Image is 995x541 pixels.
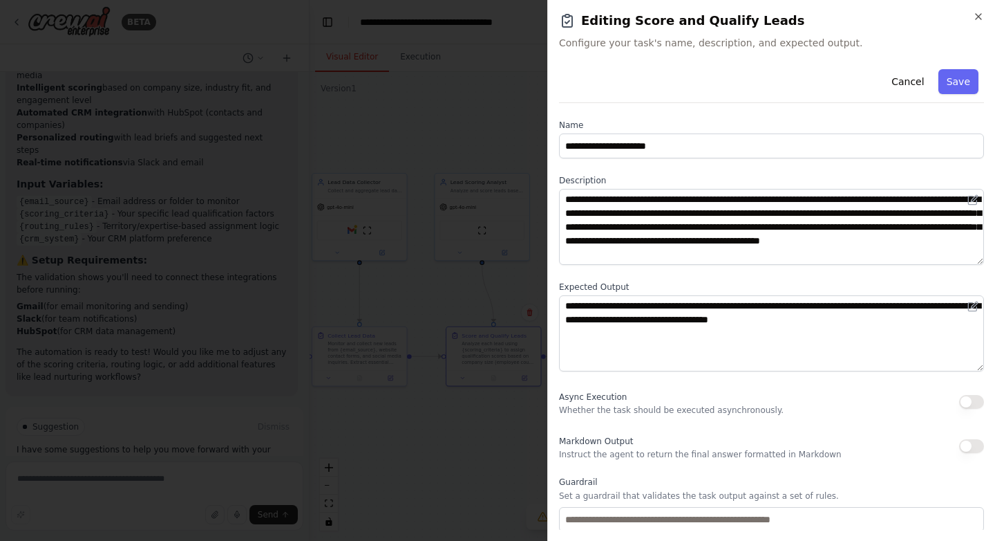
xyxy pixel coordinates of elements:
p: Instruct the agent to return the final answer formatted in Markdown [559,449,842,460]
label: Description [559,175,984,186]
label: Expected Output [559,282,984,293]
span: Markdown Output [559,437,633,446]
label: Name [559,120,984,131]
button: Open in editor [965,298,981,315]
button: Open in editor [965,192,981,208]
h2: Editing Score and Qualify Leads [559,11,984,30]
span: Configure your task's name, description, and expected output. [559,36,984,50]
button: Save [938,69,978,94]
p: Whether the task should be executed asynchronously. [559,405,784,416]
label: Guardrail [559,477,984,488]
p: Set a guardrail that validates the task output against a set of rules. [559,490,984,502]
span: Async Execution [559,392,627,402]
button: Cancel [883,69,932,94]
